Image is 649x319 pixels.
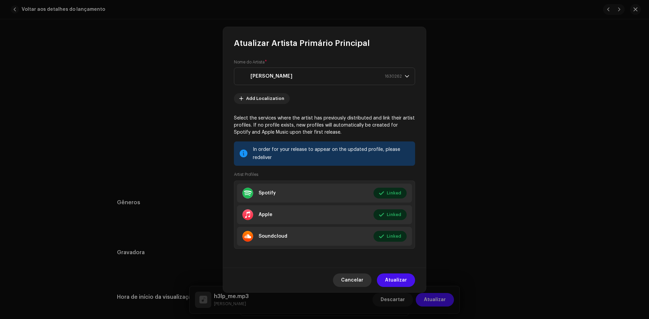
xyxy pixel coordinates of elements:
span: Add Localization [246,92,284,105]
div: Apple [259,212,272,217]
span: Linked [387,208,401,221]
button: Cancelar [333,273,371,287]
span: Cancelar [341,273,363,287]
div: Soundcloud [259,234,287,239]
div: Spotify [259,190,276,196]
button: Linked [374,209,407,220]
div: dropdown trigger [405,68,409,85]
div: In order for your release to appear on the updated profile, please redeliver [253,145,410,162]
span: Enzo Nunes Maia [240,68,405,85]
span: Atualizar Artista Primário Principal [234,38,370,49]
strong: [PERSON_NAME] [250,68,292,85]
span: Linked [387,186,401,200]
small: Artist Profiles [234,171,258,178]
span: Linked [387,230,401,243]
button: Atualizar [377,273,415,287]
span: 1630262 [385,68,402,85]
span: Atualizar [385,273,407,287]
img: 0848704f-c5e5-49e6-93c6-c08c6058f969 [240,72,248,80]
button: Linked [374,188,407,198]
label: Nome do Artista [234,59,267,65]
p: Select the services where the artist has previously distributed and link their artist profiles. I... [234,115,415,136]
button: Linked [374,231,407,242]
button: Add Localization [234,93,290,104]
